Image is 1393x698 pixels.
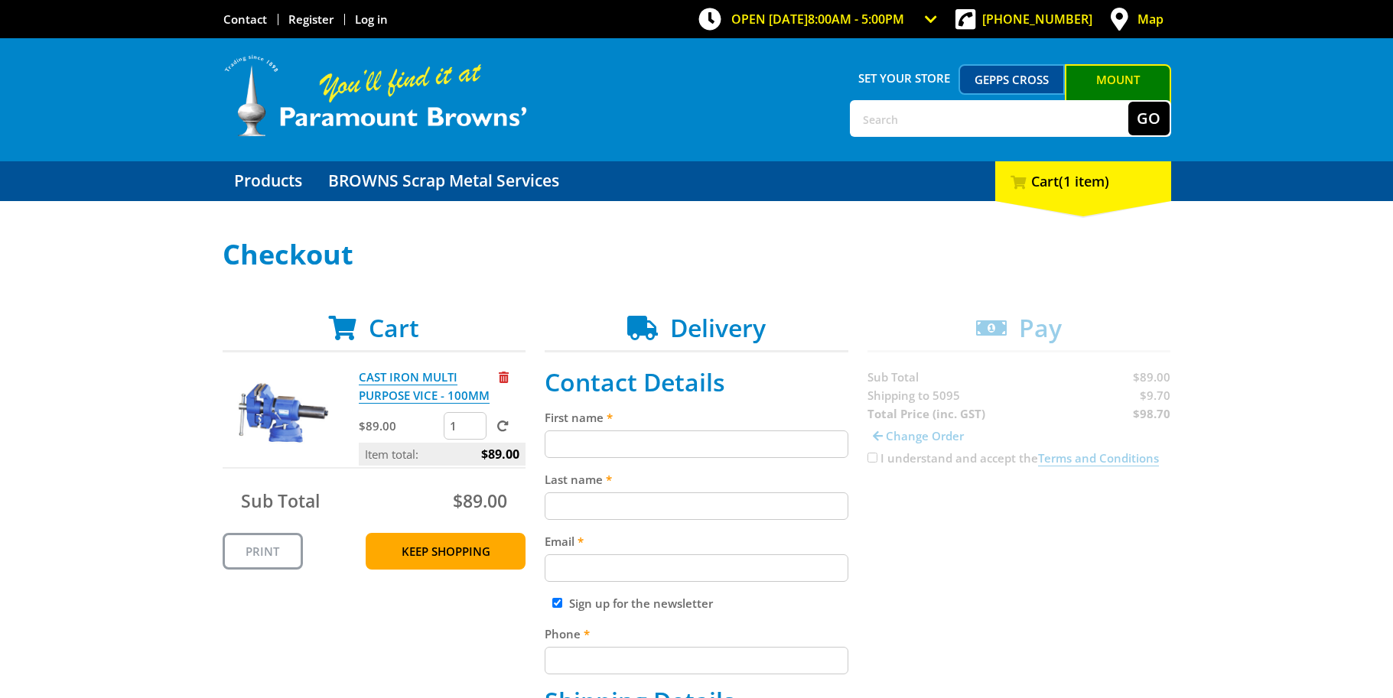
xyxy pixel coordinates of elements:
span: Set your store [850,64,959,92]
p: Item total: [359,443,526,466]
span: Sub Total [241,489,320,513]
a: CAST IRON MULTI PURPOSE VICE - 100MM [359,369,490,404]
a: Log in [355,11,388,27]
a: Print [223,533,303,570]
label: Phone [545,625,848,643]
label: First name [545,408,848,427]
span: OPEN [DATE] [731,11,904,28]
a: Keep Shopping [366,533,526,570]
input: Please enter your first name. [545,430,848,458]
input: Search [851,102,1128,135]
label: Sign up for the newsletter [569,596,713,611]
h1: Checkout [223,239,1171,270]
button: Go [1128,102,1170,135]
span: $89.00 [481,443,519,466]
h2: Contact Details [545,368,848,397]
label: Last name [545,470,848,489]
span: $89.00 [453,489,507,513]
a: Go to the BROWNS Scrap Metal Services page [317,161,571,201]
span: 8:00am - 5:00pm [808,11,904,28]
a: Go to the Contact page [223,11,267,27]
span: Delivery [670,311,766,344]
span: Cart [369,311,419,344]
input: Please enter your last name. [545,492,848,520]
label: Email [545,532,848,550]
input: Please enter your email address. [545,554,848,582]
img: CAST IRON MULTI PURPOSE VICE - 100MM [237,368,329,459]
div: Cart [995,161,1171,201]
a: Go to the Products page [223,161,314,201]
a: Remove from cart [499,369,509,385]
input: Please enter your telephone number. [545,647,848,674]
a: Gepps Cross [959,64,1065,95]
span: (1 item) [1059,172,1109,190]
a: Mount [PERSON_NAME] [1065,64,1171,122]
a: Go to the registration page [288,11,334,27]
img: Paramount Browns' [223,54,529,138]
p: $89.00 [359,417,441,435]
